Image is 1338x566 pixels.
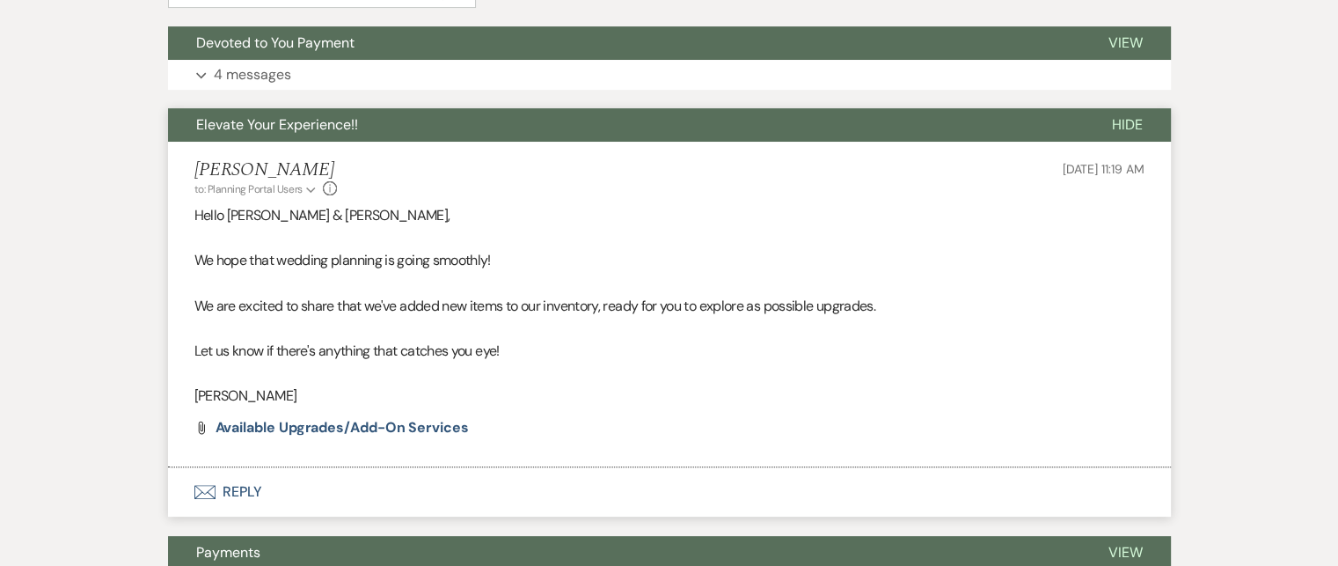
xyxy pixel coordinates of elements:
[214,63,291,86] p: 4 messages
[194,204,1144,227] p: Hello [PERSON_NAME] & [PERSON_NAME],
[1112,115,1143,134] span: Hide
[1063,161,1144,177] span: [DATE] 11:19 AM
[1084,108,1171,142] button: Hide
[168,108,1084,142] button: Elevate Your Experience!!
[168,60,1171,90] button: 4 messages
[194,249,1144,272] p: We hope that wedding planning is going smoothly!
[168,26,1080,60] button: Devoted to You Payment
[1080,26,1171,60] button: View
[216,421,469,435] a: Available Upgrades/Add-on Services
[196,115,358,134] span: Elevate Your Experience!!
[194,159,338,181] h5: [PERSON_NAME]
[196,543,260,562] span: Payments
[1108,543,1143,562] span: View
[194,182,303,196] span: to: Planning Portal Users
[194,385,1144,408] p: [PERSON_NAME]
[1108,33,1143,52] span: View
[194,340,1144,363] p: Let us know if there's anything that catches you eye!
[216,418,469,437] span: Available Upgrades/Add-on Services
[194,295,1144,318] p: We are excited to share that we've added new items to our inventory, ready for you to explore as ...
[168,467,1171,517] button: Reply
[196,33,355,52] span: Devoted to You Payment
[194,181,319,197] button: to: Planning Portal Users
